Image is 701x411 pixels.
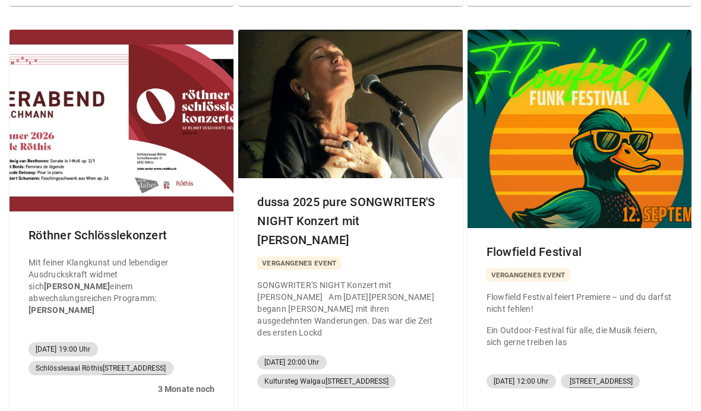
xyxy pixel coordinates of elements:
div: Flowfield Festival [477,233,682,271]
div: dussa 2025 pure SONGWRITER'S NIGHT Konzert mit [PERSON_NAME] [248,183,453,259]
div: SONGWRITER'S NIGHT Konzert mit [PERSON_NAME] Am [DATE][PERSON_NAME] begann [PERSON_NAME] mit ihre... [257,279,443,339]
h5: VERGANGENES EVENT [487,268,570,282]
p: Flowfield Festival feiert Premiere – und du darfst nicht fehlen! [487,291,672,315]
span: [DATE] 19:00 Uhr [36,342,91,356]
div: Röthner Schlösslekonzert [19,216,224,254]
p: Ein Outdoor-Festival für alle, die Musik feiern, sich gerne treiben las [487,324,672,348]
p: Mit feiner Klangkunst und lebendiger Ausdruckskraft widmet sich einem abwechslungsreichen Programm: [29,257,214,316]
h5: VERGANGENES EVENT [257,257,341,270]
b: 3 Monate noch [158,384,214,394]
strong: [PERSON_NAME] [44,282,110,291]
span: Schlösslesaal Röthis [36,361,166,375]
span: Kultursteg Walgau [264,374,389,388]
span: [DATE] 20:00 Uhr [264,355,320,369]
span: [DATE] 12:00 Uhr [494,374,549,388]
strong: [PERSON_NAME] [29,305,94,315]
